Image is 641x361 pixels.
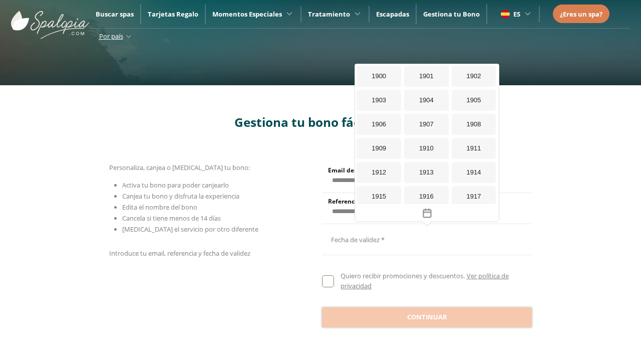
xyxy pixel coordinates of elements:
div: 1914 [452,162,496,183]
div: 1905 [452,90,496,111]
span: [MEDICAL_DATA] el servicio por otro diferente [122,225,258,234]
div: 1908 [452,114,496,135]
div: 1909 [357,138,401,159]
span: Continuar [407,312,447,322]
span: Gestiona tu bono fácilmente [234,114,407,130]
a: Escapadas [376,10,409,19]
div: 1906 [357,114,401,135]
span: Quiero recibir promociones y descuentos. [341,271,465,280]
div: 1903 [357,90,401,111]
div: 1915 [357,186,401,207]
a: Gestiona tu Bono [423,10,480,19]
a: Tarjetas Regalo [148,10,198,19]
div: 1900 [357,66,401,87]
span: Activa tu bono para poder canjearlo [122,180,229,190]
a: Buscar spas [96,10,134,19]
div: 1911 [452,138,496,159]
div: 1913 [404,162,449,183]
div: 1917 [452,186,496,207]
span: ¿Eres un spa? [560,10,602,19]
div: 1916 [404,186,449,207]
span: Canjea tu bono y disfruta la experiencia [122,192,239,201]
div: 1907 [404,114,449,135]
span: Cancela si tiene menos de 14 días [122,214,221,223]
div: 1912 [357,162,401,183]
button: Toggle overlay [355,204,499,222]
div: 1902 [452,66,496,87]
a: Ver política de privacidad [341,271,508,290]
span: Introduce tu email, referencia y fecha de validez [109,249,250,258]
img: ImgLogoSpalopia.BvClDcEz.svg [11,1,89,39]
button: Continuar [322,307,532,327]
div: 1910 [404,138,449,159]
div: 1904 [404,90,449,111]
span: Personaliza, canjea o [MEDICAL_DATA] tu bono: [109,163,250,172]
div: 1901 [404,66,449,87]
span: Por país [99,32,123,41]
a: ¿Eres un spa? [560,9,602,20]
span: Edita el nombre del bono [122,203,197,212]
